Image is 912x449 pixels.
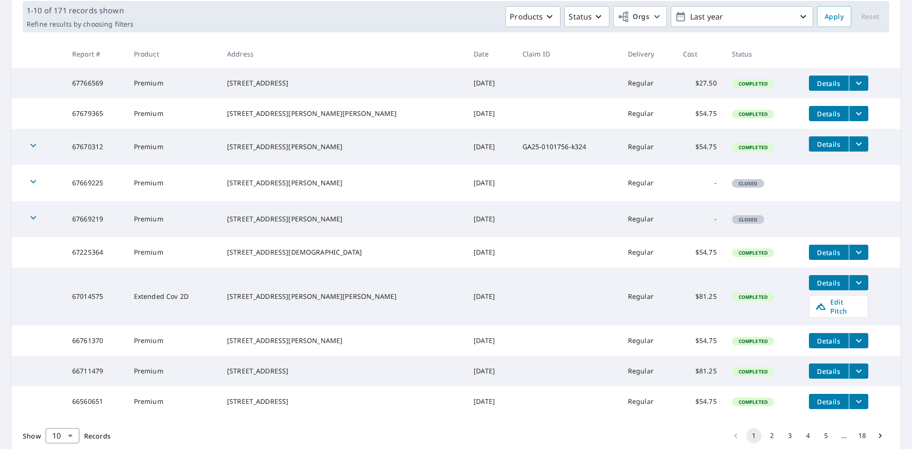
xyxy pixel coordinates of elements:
th: Claim ID [515,40,620,68]
td: Premium [126,201,219,237]
th: Cost [675,40,724,68]
td: Regular [620,267,675,325]
td: Regular [620,201,675,237]
td: [DATE] [466,68,515,98]
td: $27.50 [675,68,724,98]
button: Go to page 18 [855,428,870,443]
span: Details [815,79,843,88]
td: 66761370 [65,325,126,356]
td: $54.75 [675,98,724,129]
span: Details [815,397,843,406]
button: detailsBtn-67766569 [809,76,849,91]
span: Details [815,248,843,257]
div: [STREET_ADDRESS][PERSON_NAME][PERSON_NAME] [227,292,458,301]
button: detailsBtn-66560651 [809,394,849,409]
button: Go to page 2 [764,428,779,443]
button: filesDropdownBtn-66711479 [849,363,868,379]
td: $54.75 [675,325,724,356]
button: detailsBtn-67670312 [809,136,849,152]
p: Status [569,11,592,22]
span: Completed [733,144,773,151]
td: [DATE] [466,201,515,237]
div: 10 [46,422,79,449]
th: Product [126,40,219,68]
a: Edit Pitch [809,295,868,318]
td: - [675,201,724,237]
td: Regular [620,165,675,201]
button: detailsBtn-67225364 [809,245,849,260]
span: Completed [733,294,773,300]
td: 67014575 [65,267,126,325]
td: Premium [126,325,219,356]
td: Regular [620,68,675,98]
td: Regular [620,386,675,417]
td: Regular [620,98,675,129]
th: Address [219,40,466,68]
td: $54.75 [675,386,724,417]
button: Last year [671,6,813,27]
button: detailsBtn-66711479 [809,363,849,379]
td: $81.25 [675,356,724,386]
span: Orgs [617,11,649,23]
span: Details [815,336,843,345]
td: [DATE] [466,237,515,267]
button: detailsBtn-67014575 [809,275,849,290]
td: [DATE] [466,129,515,165]
p: 1-10 of 171 records shown [27,5,133,16]
td: 67225364 [65,237,126,267]
td: Premium [126,129,219,165]
nav: pagination navigation [727,428,889,443]
span: Completed [733,399,773,405]
div: [STREET_ADDRESS][PERSON_NAME] [227,178,458,188]
div: Show 10 records [46,428,79,443]
td: Premium [126,68,219,98]
td: 67669225 [65,165,126,201]
td: $54.75 [675,129,724,165]
td: [DATE] [466,325,515,356]
td: Premium [126,237,219,267]
button: filesDropdownBtn-66761370 [849,333,868,348]
span: Edit Pitch [815,297,862,315]
div: [STREET_ADDRESS] [227,397,458,406]
th: Delivery [620,40,675,68]
div: … [836,431,852,440]
button: Apply [817,6,851,27]
td: 66711479 [65,356,126,386]
button: Go to page 3 [782,428,798,443]
button: filesDropdownBtn-66560651 [849,394,868,409]
td: 67679365 [65,98,126,129]
td: GA25-0101756-k324 [515,129,620,165]
td: Regular [620,237,675,267]
span: Completed [733,111,773,117]
td: [DATE] [466,165,515,201]
td: Premium [126,386,219,417]
td: Premium [126,356,219,386]
td: $81.25 [675,267,724,325]
button: detailsBtn-67679365 [809,106,849,121]
td: Regular [620,356,675,386]
button: filesDropdownBtn-67679365 [849,106,868,121]
button: filesDropdownBtn-67225364 [849,245,868,260]
span: Apply [825,11,844,23]
span: Closed [733,180,763,187]
button: filesDropdownBtn-67766569 [849,76,868,91]
button: Go to next page [873,428,888,443]
button: page 1 [746,428,761,443]
div: [STREET_ADDRESS][DEMOGRAPHIC_DATA] [227,248,458,257]
button: detailsBtn-66761370 [809,333,849,348]
div: [STREET_ADDRESS] [227,78,458,88]
span: Completed [733,338,773,344]
span: Show [23,431,41,440]
button: Orgs [613,6,667,27]
td: Premium [126,98,219,129]
td: $54.75 [675,237,724,267]
button: filesDropdownBtn-67670312 [849,136,868,152]
button: Go to page 4 [800,428,816,443]
td: - [675,165,724,201]
p: Products [510,11,543,22]
td: Regular [620,325,675,356]
td: [DATE] [466,386,515,417]
th: Status [724,40,801,68]
div: [STREET_ADDRESS][PERSON_NAME][PERSON_NAME] [227,109,458,118]
div: [STREET_ADDRESS][PERSON_NAME] [227,142,458,152]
